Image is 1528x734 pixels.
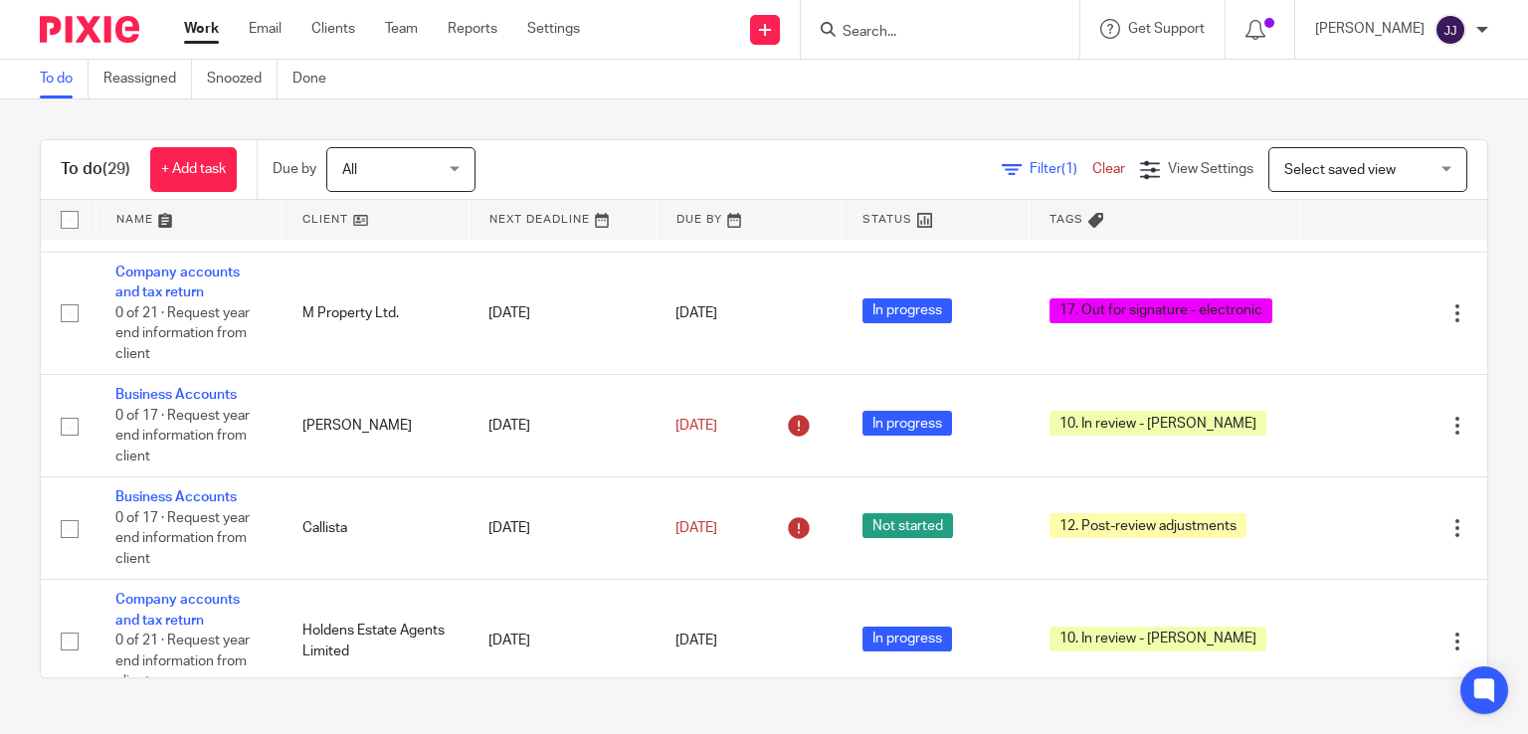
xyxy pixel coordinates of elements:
[115,306,250,361] span: 0 of 21 · Request year end information from client
[150,147,237,192] a: + Add task
[115,490,237,504] a: Business Accounts
[1284,163,1396,177] span: Select saved view
[40,16,139,43] img: Pixie
[292,60,341,98] a: Done
[283,477,470,580] td: Callista
[207,60,278,98] a: Snoozed
[527,19,580,39] a: Settings
[115,511,250,566] span: 0 of 17 · Request year end information from client
[469,477,656,580] td: [DATE]
[675,521,717,535] span: [DATE]
[115,634,250,688] span: 0 of 21 · Request year end information from client
[469,580,656,702] td: [DATE]
[115,593,240,627] a: Company accounts and tax return
[1168,162,1253,176] span: View Settings
[841,24,1020,42] input: Search
[1128,22,1205,36] span: Get Support
[283,252,470,374] td: M Property Ltd.
[273,159,316,179] p: Due by
[1092,162,1125,176] a: Clear
[102,161,130,177] span: (29)
[1061,162,1077,176] span: (1)
[675,419,717,433] span: [DATE]
[115,409,250,463] span: 0 of 17 · Request year end information from client
[249,19,282,39] a: Email
[311,19,355,39] a: Clients
[675,306,717,320] span: [DATE]
[283,580,470,702] td: Holdens Estate Agents Limited
[1315,19,1425,39] p: [PERSON_NAME]
[675,635,717,648] span: [DATE]
[448,19,497,39] a: Reports
[103,60,192,98] a: Reassigned
[862,627,952,651] span: In progress
[115,266,240,299] a: Company accounts and tax return
[1434,14,1466,46] img: svg%3E
[1030,162,1092,176] span: Filter
[385,19,418,39] a: Team
[40,60,89,98] a: To do
[61,159,130,180] h1: To do
[1050,513,1246,538] span: 12. Post-review adjustments
[862,298,952,323] span: In progress
[469,375,656,477] td: [DATE]
[283,375,470,477] td: [PERSON_NAME]
[342,163,357,177] span: All
[1050,627,1266,651] span: 10. In review - [PERSON_NAME]
[862,513,953,538] span: Not started
[469,252,656,374] td: [DATE]
[862,411,952,436] span: In progress
[1050,411,1266,436] span: 10. In review - [PERSON_NAME]
[115,388,237,402] a: Business Accounts
[1050,214,1083,225] span: Tags
[184,19,219,39] a: Work
[1050,298,1272,323] span: 17. Out for signature - electronic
